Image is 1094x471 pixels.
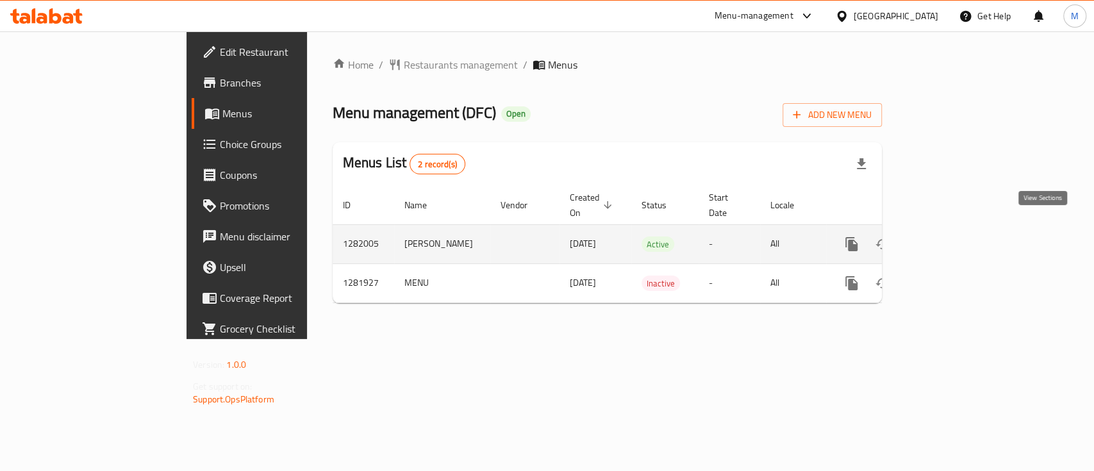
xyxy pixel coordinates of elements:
a: Grocery Checklist [192,313,369,344]
h2: Menus List [343,153,465,174]
span: Inactive [642,276,680,291]
div: Total records count [410,154,465,174]
span: Locale [770,197,811,213]
span: Menu disclaimer [220,229,359,244]
span: ID [343,197,367,213]
span: Add New Menu [793,107,872,123]
div: Menu-management [715,8,793,24]
span: Promotions [220,198,359,213]
span: Get support on: [193,378,252,395]
span: Vendor [501,197,544,213]
button: Add New Menu [783,103,882,127]
th: Actions [826,186,970,225]
a: Branches [192,67,369,98]
td: MENU [394,263,490,302]
span: [DATE] [570,274,596,291]
a: Edit Restaurant [192,37,369,67]
span: 2 record(s) [410,158,465,170]
span: Branches [220,75,359,90]
span: Open [501,108,531,119]
span: 1.0.0 [226,356,246,373]
span: M [1071,9,1079,23]
nav: breadcrumb [333,57,882,72]
a: Coupons [192,160,369,190]
span: Upsell [220,260,359,275]
td: All [760,263,826,302]
span: Menus [222,106,359,121]
span: Version: [193,356,224,373]
button: Change Status [867,268,898,299]
span: Active [642,237,674,252]
div: Export file [846,149,877,179]
li: / [379,57,383,72]
span: Edit Restaurant [220,44,359,60]
a: Choice Groups [192,129,369,160]
span: Coupons [220,167,359,183]
span: Created On [570,190,616,220]
span: Choice Groups [220,136,359,152]
td: All [760,224,826,263]
div: [GEOGRAPHIC_DATA] [854,9,938,23]
span: Menu management ( DFC ) [333,98,496,127]
a: Restaurants management [388,57,518,72]
a: Support.OpsPlatform [193,391,274,408]
a: Coverage Report [192,283,369,313]
a: Upsell [192,252,369,283]
span: Name [404,197,443,213]
button: more [836,268,867,299]
span: Grocery Checklist [220,321,359,336]
div: Open [501,106,531,122]
a: Promotions [192,190,369,221]
span: Restaurants management [404,57,518,72]
span: Start Date [709,190,745,220]
span: Coverage Report [220,290,359,306]
td: - [699,263,760,302]
table: enhanced table [333,186,970,303]
a: Menus [192,98,369,129]
span: [DATE] [570,235,596,252]
button: more [836,229,867,260]
a: Menu disclaimer [192,221,369,252]
td: - [699,224,760,263]
li: / [523,57,527,72]
span: Status [642,197,683,213]
td: [PERSON_NAME] [394,224,490,263]
span: Menus [548,57,577,72]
